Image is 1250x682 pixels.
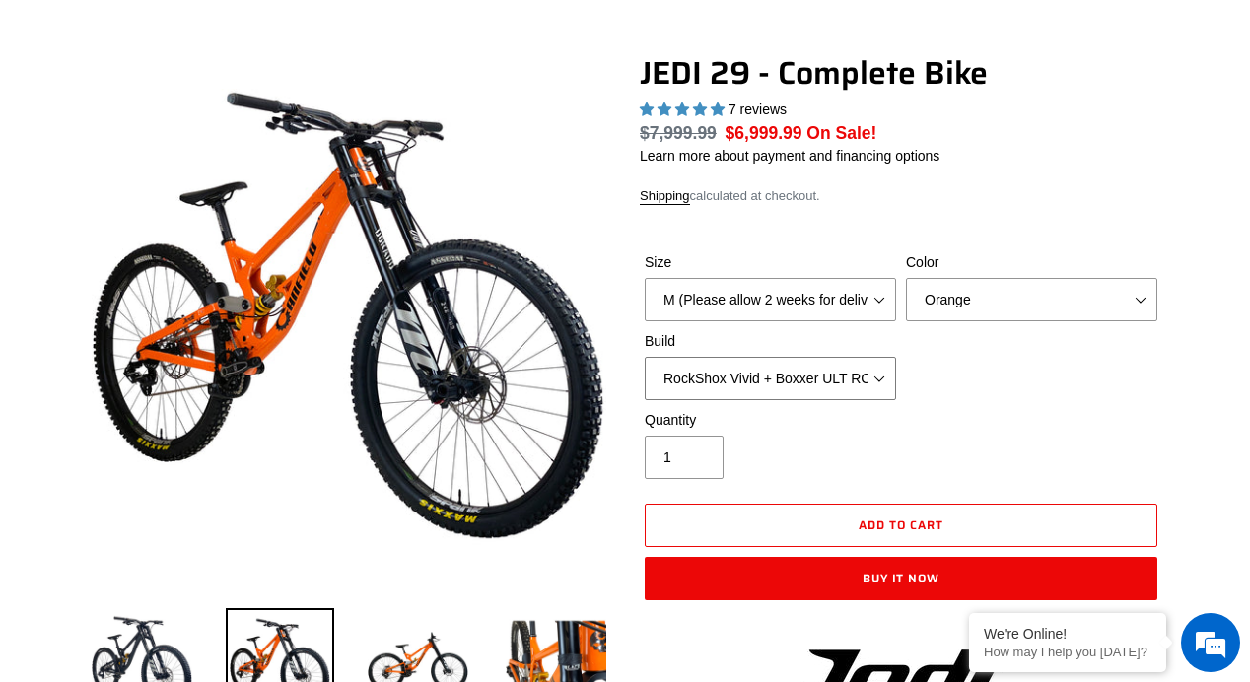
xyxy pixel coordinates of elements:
[640,54,1162,92] h1: JEDI 29 - Complete Bike
[906,252,1157,273] label: Color
[806,120,876,146] span: On Sale!
[729,102,787,117] span: 7 reviews
[645,504,1157,547] button: Add to cart
[645,410,896,431] label: Quantity
[645,557,1157,600] button: Buy it now
[984,626,1151,642] div: We're Online!
[984,645,1151,659] p: How may I help you today?
[859,515,943,534] span: Add to cart
[640,188,690,205] a: Shipping
[640,102,729,117] span: 5.00 stars
[640,148,939,164] a: Learn more about payment and financing options
[640,186,1162,206] div: calculated at checkout.
[726,123,802,143] span: $6,999.99
[645,252,896,273] label: Size
[645,331,896,352] label: Build
[640,123,717,143] s: $7,999.99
